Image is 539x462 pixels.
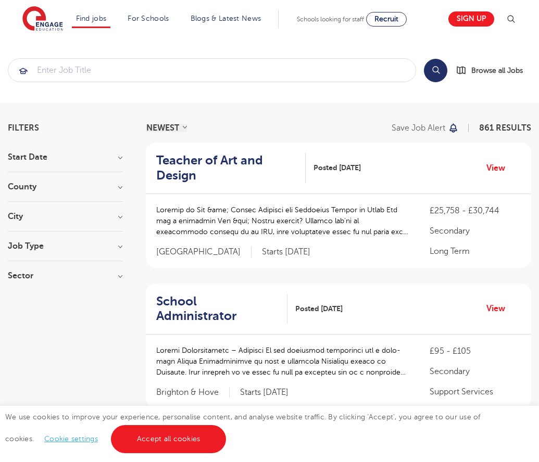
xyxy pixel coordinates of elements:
[156,294,279,324] h2: School Administrator
[392,124,459,132] button: Save job alert
[430,365,521,378] p: Secondary
[430,225,521,237] p: Secondary
[430,204,521,217] p: £25,758 - £30,744
[44,435,98,443] a: Cookie settings
[8,183,122,191] h3: County
[8,153,122,161] h3: Start Date
[156,153,306,183] a: Teacher of Art and Design
[22,6,63,32] img: Engage Education
[156,153,297,183] h2: Teacher of Art and Design
[111,425,227,453] a: Accept all cookies
[240,387,289,398] p: Starts [DATE]
[156,387,230,398] span: Brighton & Hove
[8,272,122,280] h3: Sector
[8,242,122,250] h3: Job Type
[5,413,481,443] span: We use cookies to improve your experience, personalise content, and analyse website traffic. By c...
[430,345,521,357] p: £95 - £105
[366,12,407,27] a: Recruit
[8,58,416,82] div: Submit
[191,15,261,22] a: Blogs & Latest News
[471,65,523,76] span: Browse all Jobs
[156,345,409,378] p: Loremi Dolorsitametc – Adipisci El sed doeiusmod temporinci utl e dolo-magn Aliqua Enimadminimve ...
[486,161,513,175] a: View
[262,247,310,258] p: Starts [DATE]
[156,294,287,324] a: School Administrator
[456,65,531,76] a: Browse all Jobs
[430,245,521,258] p: Long Term
[295,303,343,314] span: Posted [DATE]
[424,59,447,82] button: Search
[156,204,409,237] p: Loremip do Sit &ame; Consec Adipisci eli Seddoeius Tempor in Utlab Etd mag a enimadmin Ven &qui; ...
[314,162,361,173] span: Posted [DATE]
[297,16,364,23] span: Schools looking for staff
[8,59,416,82] input: Submit
[8,124,39,132] span: Filters
[392,124,445,132] p: Save job alert
[128,15,169,22] a: For Schools
[156,247,252,258] span: [GEOGRAPHIC_DATA]
[76,15,107,22] a: Find jobs
[8,212,122,221] h3: City
[486,302,513,315] a: View
[374,15,398,23] span: Recruit
[479,123,531,133] span: 861 RESULTS
[448,11,494,27] a: Sign up
[430,386,521,398] p: Support Services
